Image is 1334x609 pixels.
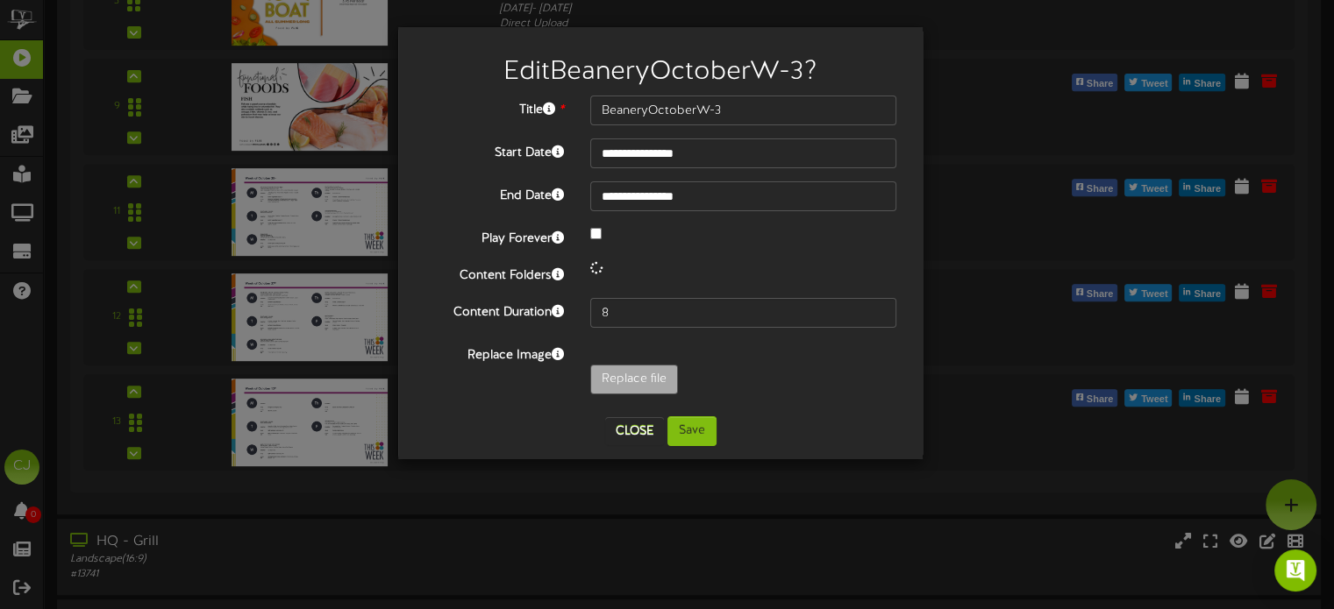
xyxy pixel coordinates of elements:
label: Content Folders [411,261,577,285]
button: Close [605,417,664,445]
label: Content Duration [411,298,577,322]
button: Save [667,416,717,446]
label: Play Forever [411,224,577,248]
label: Replace Image [411,341,577,365]
div: Open Intercom Messenger [1274,549,1316,591]
input: 15 [590,298,896,328]
input: Title [590,96,896,125]
h2: Edit BeaneryOctoberW-3 ? [424,58,896,87]
label: Title [411,96,577,119]
label: End Date [411,181,577,205]
label: Start Date [411,138,577,162]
